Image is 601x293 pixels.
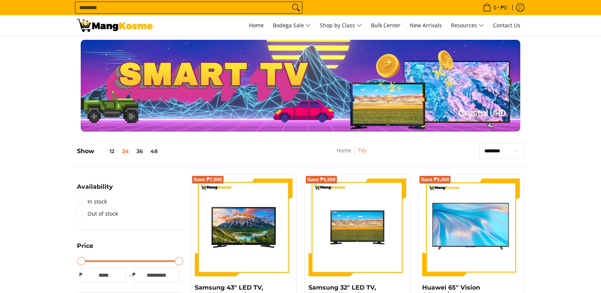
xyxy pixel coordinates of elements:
span: Save ₱4,500 [307,177,336,182]
span: Shop by Class [320,21,362,30]
a: Home [245,15,268,36]
span: Contact Us [493,22,520,29]
a: In stock [77,196,107,208]
button: 12 [94,148,118,154]
nav: Breadcrumbs [294,146,409,163]
a: Shop by Class [316,15,366,36]
summary: Open [77,184,113,196]
span: Save ₱7,000 [194,177,222,182]
a: Resources [447,15,488,36]
span: Home [249,22,264,29]
span: Availability [77,184,113,190]
img: huawei-s-65-inch-4k-lcd-display-tv-full-view-mang-kosme [422,182,520,272]
a: Home [336,147,351,154]
a: Out of stock [77,208,118,220]
button: 48 [147,148,161,154]
button: 36 [133,148,147,154]
span: • [480,3,509,12]
span: ₱ [77,271,85,279]
nav: Main Menu [160,15,524,36]
a: TVs [358,147,366,154]
button: Search [290,2,302,13]
img: samsung-32-inch-led-tv-full-view-mang-kosme [308,179,406,276]
a: New Arrivals [406,15,446,36]
img: TVs - Premium Television Brands l Mang Kosme [77,19,153,32]
span: ₱0 [499,5,508,10]
span: Save ₱2,000 [421,177,449,182]
span: Price [77,243,93,249]
a: Bodega Sale [269,15,315,36]
button: 24 [118,148,133,154]
a: Bulk Center [367,15,404,36]
span: Resources [451,21,484,30]
summary: Open [77,243,93,255]
span: 0 [492,5,498,10]
span: Bodega Sale [273,21,311,30]
span: New Arrivals [410,22,442,29]
span: Bulk Center [371,22,401,29]
a: Contact Us [489,15,524,36]
h5: Show [77,147,161,155]
img: samsung-43-inch-led-tv-full-view- mang-kosme [195,179,293,276]
span: ₱ [130,271,138,279]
